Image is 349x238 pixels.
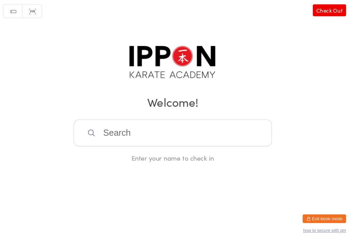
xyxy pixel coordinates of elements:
[7,96,342,111] h2: Welcome!
[297,209,338,218] button: Exit kiosk mode
[81,152,268,160] div: Enter your name to check in
[81,120,268,145] input: Search
[306,12,338,23] a: Check Out
[297,222,338,227] button: how to secure with pin
[132,48,217,86] img: Ippon Karate Academy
